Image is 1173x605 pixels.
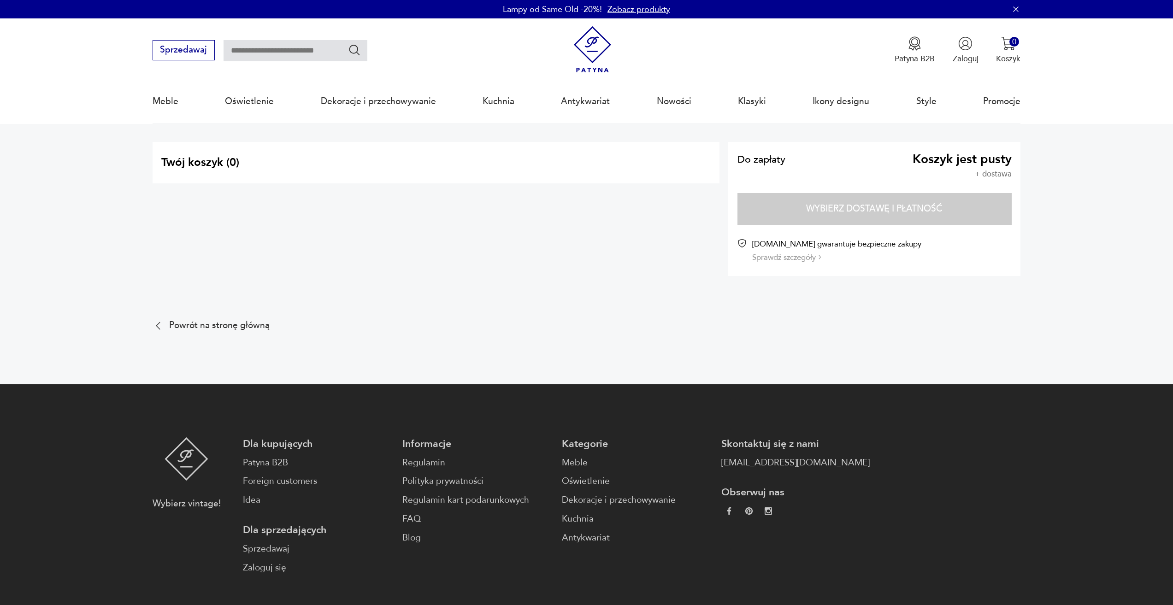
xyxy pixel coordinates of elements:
button: Patyna B2B [895,36,935,64]
p: Informacje [402,437,551,451]
p: Koszyk [996,53,1020,64]
a: FAQ [402,512,551,526]
a: Antykwariat [561,80,610,123]
div: [DOMAIN_NAME] gwarantuje bezpieczne zakupy [752,239,921,263]
h2: Twój koszyk ( 0 ) [161,155,711,170]
a: Antykwariat [562,531,710,545]
a: Zobacz produkty [607,4,670,15]
img: c2fd9cf7f39615d9d6839a72ae8e59e5.webp [765,507,772,515]
p: Kategorie [562,437,710,451]
p: Dla kupujących [243,437,391,451]
a: Oświetlenie [225,80,274,123]
a: Blog [402,531,551,545]
a: Sprzedawaj [153,47,215,54]
a: Klasyki [738,80,766,123]
a: Polityka prywatności [402,475,551,488]
a: Dekoracje i przechowywanie [321,80,436,123]
a: Sprzedawaj [243,542,391,556]
img: Ikona medalu [908,36,922,51]
button: Sprawdź szczegóły [752,252,821,263]
a: Promocje [983,80,1020,123]
p: Patyna B2B [895,53,935,64]
a: Meble [153,80,178,123]
span: Koszyk jest pusty [913,155,1012,164]
p: Skontaktuj się z nami [721,437,870,451]
p: Lampy od Same Old -20%! [503,4,602,15]
button: 0Koszyk [996,36,1020,64]
a: Powrót na stronę główną [153,320,270,331]
p: Obserwuj nas [721,486,870,499]
a: Meble [562,456,710,470]
img: Patyna - sklep z meblami i dekoracjami vintage [569,26,616,73]
img: Ikona strzałki w prawo [819,255,821,259]
img: Patyna - sklep z meblami i dekoracjami vintage [165,437,208,481]
a: Zaloguj się [243,561,391,575]
button: Sprzedawaj [153,40,215,60]
img: da9060093f698e4c3cedc1453eec5031.webp [725,507,733,515]
p: Dla sprzedających [243,523,391,537]
a: Style [916,80,937,123]
a: Idea [243,493,391,507]
img: Ikonka użytkownika [958,36,973,51]
a: Patyna B2B [243,456,391,470]
button: Zaloguj [953,36,978,64]
img: 37d27d81a828e637adc9f9cb2e3d3a8a.webp [745,507,753,515]
img: Ikona certyfikatu [737,239,747,248]
a: Nowości [657,80,691,123]
a: Kuchnia [562,512,710,526]
a: [EMAIL_ADDRESS][DOMAIN_NAME] [721,456,870,470]
a: Kuchnia [483,80,514,123]
img: Ikona koszyka [1001,36,1015,51]
p: Wybierz vintage! [153,497,221,511]
a: Regulamin [402,456,551,470]
a: Regulamin kart podarunkowych [402,493,551,507]
a: Ikony designu [813,80,869,123]
p: + dostawa [975,170,1012,178]
a: Ikona medaluPatyna B2B [895,36,935,64]
a: Dekoracje i przechowywanie [562,493,710,507]
a: Oświetlenie [562,475,710,488]
p: Zaloguj [953,53,978,64]
p: Powrót na stronę główną [169,322,270,329]
button: Szukaj [348,43,361,57]
div: 0 [1009,37,1019,47]
a: Foreign customers [243,475,391,488]
span: Do zapłaty [737,155,785,164]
